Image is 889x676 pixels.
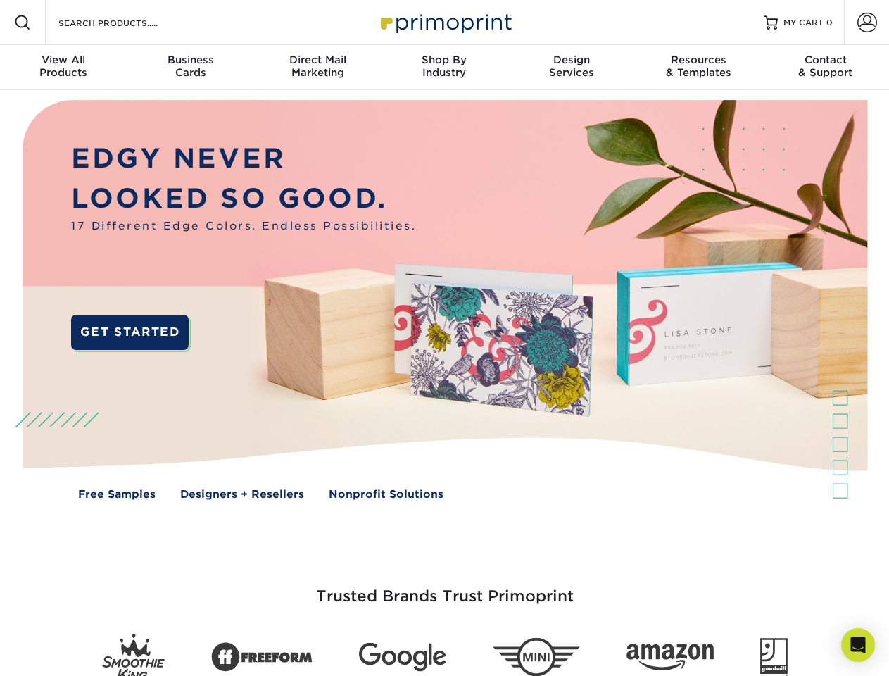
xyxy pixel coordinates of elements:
span: Direct Mail [254,54,381,66]
div: & Templates [635,54,762,79]
img: Amazon [626,644,714,671]
span: Resources [635,54,762,66]
div: & Support [762,54,889,79]
a: Contact& Support [762,45,889,90]
a: Direct MailMarketing [254,45,381,90]
span: Contact [762,54,889,66]
img: Primoprint [374,7,515,37]
div: Cards [127,54,253,79]
span: 0 [826,18,833,27]
h3: Trusted Brands Trust Primoprint [33,553,857,622]
div: Marketing [254,54,381,79]
span: Design [508,54,635,66]
div: Open Intercom Messenger [841,628,875,662]
a: DesignServices [508,45,635,90]
span: Shop By [381,54,507,66]
span: Business [127,54,253,66]
div: Services [508,54,635,79]
a: GET STARTED [71,315,189,350]
input: SEARCH PRODUCTS..... [57,14,194,31]
span: MY CART [783,17,824,29]
a: Nonprofit Solutions [329,487,443,503]
a: Designers + Resellers [180,487,304,503]
span: 17 Different Edge Colors. Endless Possibilities. [71,218,416,234]
img: Google [359,643,446,672]
a: Resources& Templates [635,45,762,90]
a: Free Samples [78,487,156,503]
a: Shop ByIndustry [381,45,507,90]
p: EDGY NEVER [71,139,416,179]
p: LOOKED SO GOOD. [71,179,416,219]
div: Industry [381,54,507,79]
img: Goodwill [760,638,788,676]
a: BusinessCards [127,45,253,90]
